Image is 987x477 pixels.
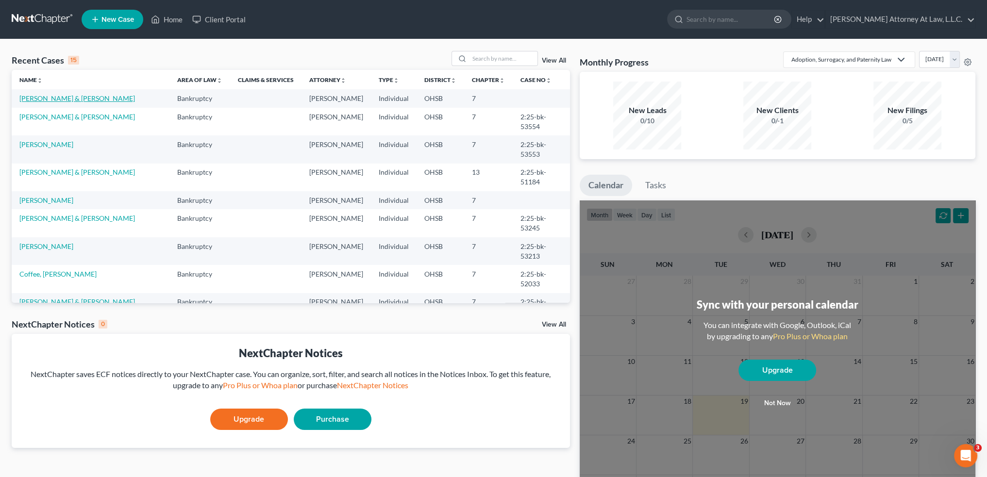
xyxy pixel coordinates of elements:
[773,331,848,341] a: Pro Plus or Whoa plan
[686,10,775,28] input: Search by name...
[169,265,230,293] td: Bankruptcy
[513,237,570,265] td: 2:25-bk-53213
[464,164,513,191] td: 13
[301,135,371,163] td: [PERSON_NAME]
[417,89,464,107] td: OHSB
[169,135,230,163] td: Bankruptcy
[580,175,632,196] a: Calendar
[37,78,43,83] i: unfold_more
[464,209,513,237] td: 7
[19,113,135,121] a: [PERSON_NAME] & [PERSON_NAME]
[309,76,346,83] a: Attorneyunfold_more
[873,105,941,116] div: New Filings
[146,11,187,28] a: Home
[520,76,552,83] a: Case Nounfold_more
[697,297,858,312] div: Sync with your personal calendar
[417,293,464,321] td: OHSB
[169,191,230,209] td: Bankruptcy
[513,108,570,135] td: 2:25-bk-53554
[230,70,301,89] th: Claims & Services
[417,164,464,191] td: OHSB
[101,16,134,23] span: New Case
[210,409,288,430] a: Upgrade
[301,265,371,293] td: [PERSON_NAME]
[873,116,941,126] div: 0/5
[340,78,346,83] i: unfold_more
[546,78,552,83] i: unfold_more
[464,237,513,265] td: 7
[19,196,73,204] a: [PERSON_NAME]
[379,76,399,83] a: Typeunfold_more
[187,11,251,28] a: Client Portal
[19,94,135,102] a: [PERSON_NAME] & [PERSON_NAME]
[301,164,371,191] td: [PERSON_NAME]
[513,135,570,163] td: 2:25-bk-53553
[738,360,816,381] a: Upgrade
[791,55,891,64] div: Adoption, Surrogacy, and Paternity Law
[417,237,464,265] td: OHSB
[223,380,298,390] a: Pro Plus or Whoa plan
[464,265,513,293] td: 7
[371,237,417,265] td: Individual
[371,108,417,135] td: Individual
[12,54,79,66] div: Recent Cases
[636,175,675,196] a: Tasks
[513,164,570,191] td: 2:25-bk-51184
[542,57,566,64] a: View All
[301,89,371,107] td: [PERSON_NAME]
[464,293,513,321] td: 7
[513,209,570,237] td: 2:25-bk-53245
[371,265,417,293] td: Individual
[169,293,230,321] td: Bankruptcy
[169,237,230,265] td: Bankruptcy
[513,265,570,293] td: 2:25-bk-52033
[743,116,811,126] div: 0/-1
[451,78,456,83] i: unfold_more
[464,191,513,209] td: 7
[99,320,107,329] div: 0
[464,135,513,163] td: 7
[472,76,505,83] a: Chapterunfold_more
[169,108,230,135] td: Bankruptcy
[393,78,399,83] i: unfold_more
[19,270,97,278] a: Coffee, [PERSON_NAME]
[177,76,222,83] a: Area of Lawunfold_more
[469,51,537,66] input: Search by name...
[371,191,417,209] td: Individual
[417,209,464,237] td: OHSB
[371,89,417,107] td: Individual
[613,116,681,126] div: 0/10
[499,78,505,83] i: unfold_more
[68,56,79,65] div: 15
[513,293,570,321] td: 2:25-bk-52484
[417,108,464,135] td: OHSB
[19,140,73,148] a: [PERSON_NAME]
[19,242,73,250] a: [PERSON_NAME]
[12,318,107,330] div: NextChapter Notices
[19,76,43,83] a: Nameunfold_more
[19,214,135,222] a: [PERSON_NAME] & [PERSON_NAME]
[19,369,562,391] div: NextChapter saves ECF notices directly to your NextChapter case. You can organize, sort, filter, ...
[743,105,811,116] div: New Clients
[613,105,681,116] div: New Leads
[294,409,371,430] a: Purchase
[417,191,464,209] td: OHSB
[301,237,371,265] td: [PERSON_NAME]
[371,164,417,191] td: Individual
[301,293,371,321] td: [PERSON_NAME]
[424,76,456,83] a: Districtunfold_more
[169,209,230,237] td: Bankruptcy
[954,444,977,467] iframe: Intercom live chat
[301,108,371,135] td: [PERSON_NAME]
[301,209,371,237] td: [PERSON_NAME]
[19,297,135,306] a: [PERSON_NAME] & [PERSON_NAME]
[371,209,417,237] td: Individual
[417,135,464,163] td: OHSB
[217,78,222,83] i: unfold_more
[542,321,566,328] a: View All
[738,394,816,413] button: Not now
[371,293,417,321] td: Individual
[580,56,649,68] h3: Monthly Progress
[464,108,513,135] td: 7
[974,444,982,452] span: 3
